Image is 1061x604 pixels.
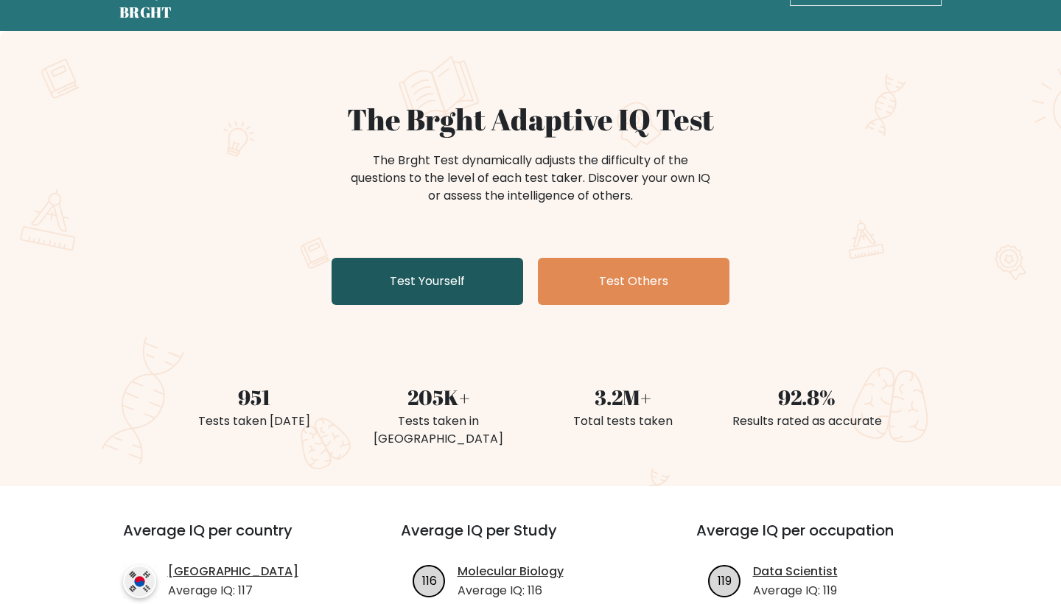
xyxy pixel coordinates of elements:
h5: BRGHT [119,4,172,21]
p: Average IQ: 116 [458,582,564,600]
h3: Average IQ per Study [401,522,661,557]
h1: The Brght Adaptive IQ Test [171,102,890,137]
a: Test Others [538,258,729,305]
div: 3.2M+ [539,382,706,412]
div: 92.8% [724,382,890,412]
img: country [123,565,156,598]
a: Data Scientist [753,563,838,580]
a: Test Yourself [332,258,523,305]
p: Average IQ: 117 [168,582,298,600]
text: 116 [421,572,436,589]
div: Tests taken [DATE] [171,412,337,430]
p: Average IQ: 119 [753,582,838,600]
text: 119 [718,572,732,589]
h3: Average IQ per country [123,522,348,557]
div: The Brght Test dynamically adjusts the difficulty of the questions to the level of each test take... [346,152,715,205]
a: Molecular Biology [458,563,564,580]
a: [GEOGRAPHIC_DATA] [168,563,298,580]
div: Tests taken in [GEOGRAPHIC_DATA] [355,412,522,448]
div: Results rated as accurate [724,412,890,430]
div: Total tests taken [539,412,706,430]
div: 951 [171,382,337,412]
h3: Average IQ per occupation [696,522,956,557]
div: 205K+ [355,382,522,412]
